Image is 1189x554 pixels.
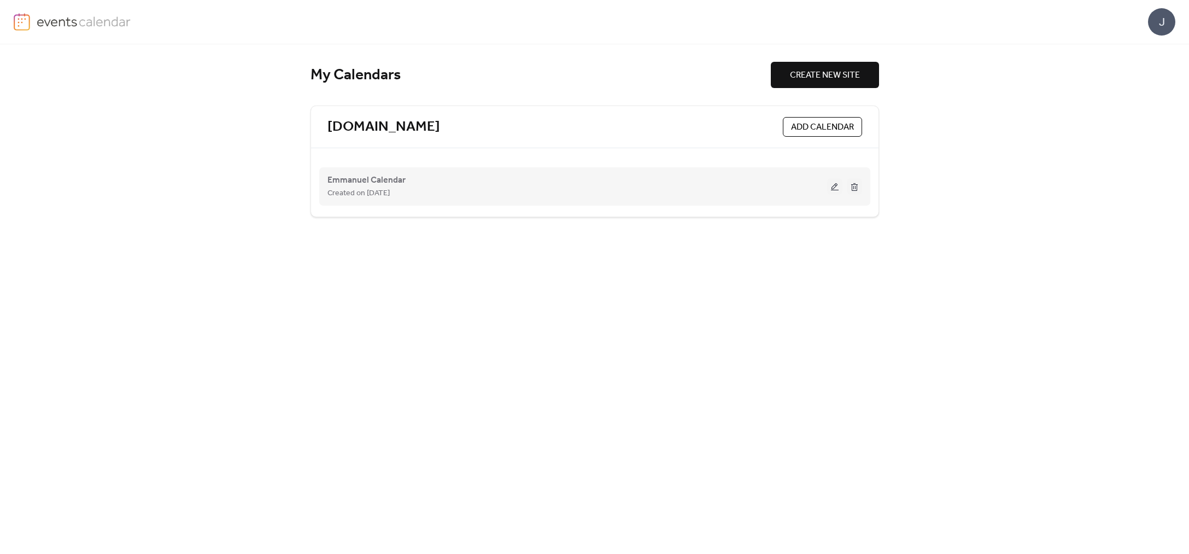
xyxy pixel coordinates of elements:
[14,13,30,31] img: logo
[327,174,406,187] span: Emmanuel Calendar
[327,118,440,136] a: [DOMAIN_NAME]
[783,117,862,137] button: ADD CALENDAR
[327,177,406,183] a: Emmanuel Calendar
[1148,8,1175,36] div: J
[791,121,854,134] span: ADD CALENDAR
[37,13,131,30] img: logo-type
[790,69,860,82] span: CREATE NEW SITE
[327,187,390,200] span: Created on [DATE]
[311,66,771,85] div: My Calendars
[771,62,879,88] button: CREATE NEW SITE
